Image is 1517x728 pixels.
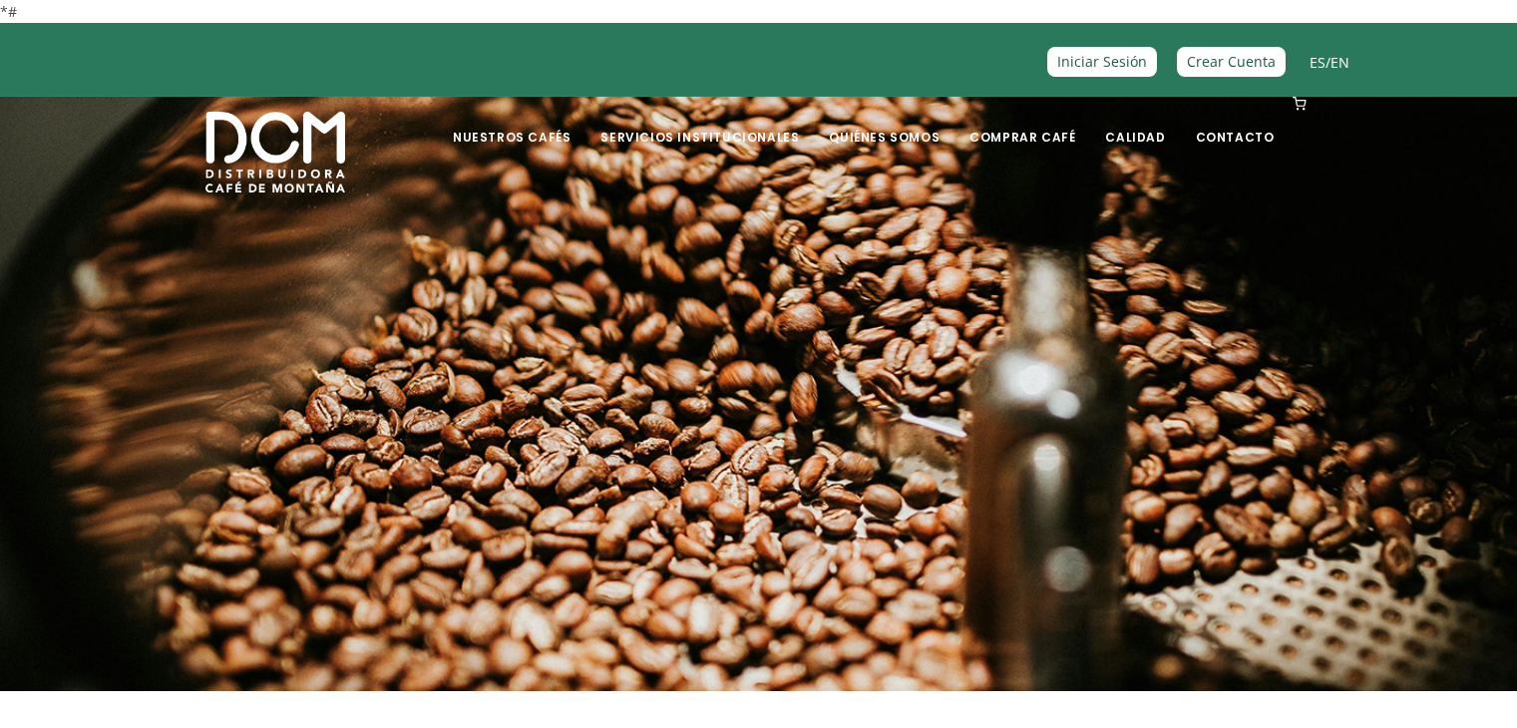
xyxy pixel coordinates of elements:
a: Nuestros Cafés [441,99,582,146]
a: ES [1310,53,1326,72]
a: Quiénes Somos [817,99,951,146]
a: Calidad [1093,99,1177,146]
a: Iniciar Sesión [1047,47,1157,76]
a: Comprar Café [957,99,1087,146]
span: / [1310,51,1349,74]
a: EN [1330,53,1349,72]
a: Servicios Institucionales [588,99,811,146]
a: Contacto [1184,99,1287,146]
a: Crear Cuenta [1177,47,1286,76]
